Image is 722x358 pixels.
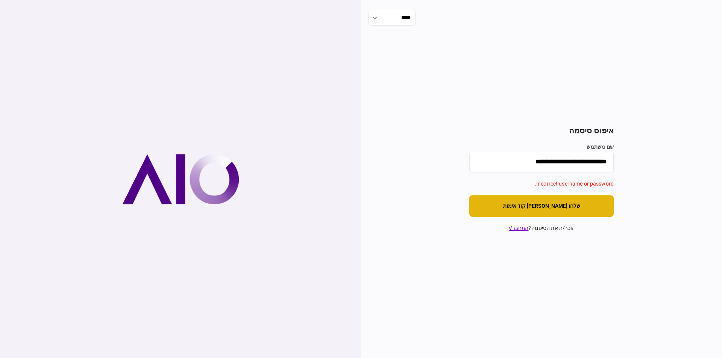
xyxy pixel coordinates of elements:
[469,224,614,232] div: זוכר/ת את הסיסמה ?
[469,151,614,172] input: שם משתמש
[509,225,528,231] button: התחבר/י
[122,154,239,204] img: AIO company logo
[469,195,614,217] button: שלחו לי קוד אימות
[469,180,614,188] div: Incorrect username or password.
[469,126,614,136] h2: איפוס סיסמה
[369,10,416,26] input: הראה אפשרויות בחירת שפה
[469,143,614,151] label: שם משתמש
